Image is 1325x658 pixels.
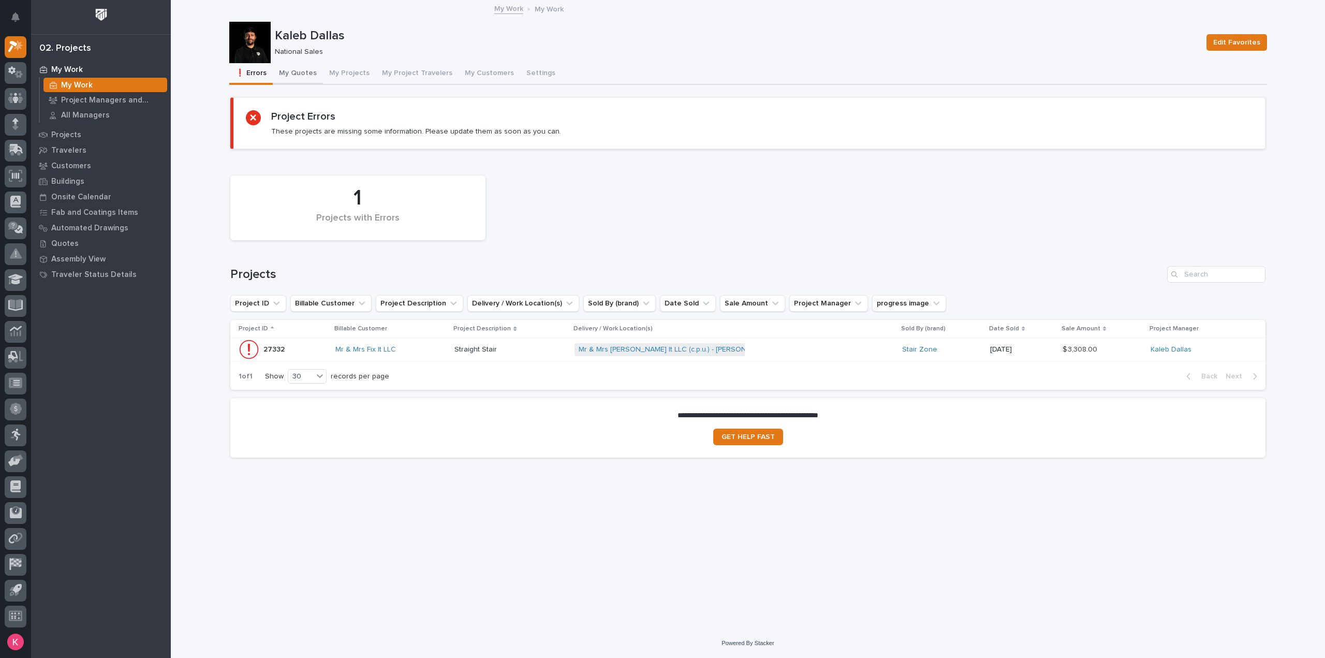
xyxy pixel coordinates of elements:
[51,255,106,264] p: Assembly View
[535,3,564,14] p: My Work
[31,251,171,267] a: Assembly View
[872,295,946,312] button: progress image
[230,338,1265,361] tr: 2733227332 Mr & Mrs Fix It LLC Straight StairStraight Stair Mr & Mrs [PERSON_NAME] It LLC (c.p.u....
[1221,372,1265,381] button: Next
[573,323,653,334] p: Delivery / Work Location(s)
[239,323,268,334] p: Project ID
[722,640,774,646] a: Powered By Stacker
[331,372,389,381] p: records per page
[31,220,171,236] a: Automated Drawings
[39,43,91,54] div: 02. Projects
[902,345,937,354] a: Stair Zone
[1206,34,1267,51] button: Edit Favorites
[51,224,128,233] p: Automated Drawings
[5,6,26,28] button: Notifications
[334,323,387,334] p: Billable Customer
[275,48,1194,56] p: National Sales
[290,295,372,312] button: Billable Customer
[1063,343,1099,354] p: $ 3,308.00
[323,63,376,85] button: My Projects
[1150,323,1199,334] p: Project Manager
[722,433,775,441] span: GET HELP FAST
[1213,36,1260,49] span: Edit Favorites
[1151,345,1191,354] a: Kaleb Dallas
[579,345,772,354] a: Mr & Mrs [PERSON_NAME] It LLC (c.p.u.) - [PERSON_NAME]
[61,111,110,120] p: All Managers
[1195,372,1217,381] span: Back
[51,65,83,75] p: My Work
[453,323,511,334] p: Project Description
[51,177,84,186] p: Buildings
[51,193,111,202] p: Onsite Calendar
[31,204,171,220] a: Fab and Coatings Items
[229,63,273,85] button: ❗ Errors
[467,295,579,312] button: Delivery / Work Location(s)
[989,323,1019,334] p: Date Sold
[273,63,323,85] button: My Quotes
[40,78,171,92] a: My Work
[51,270,137,280] p: Traveler Status Details
[271,110,335,123] h2: Project Errors
[288,371,313,382] div: 30
[713,429,783,445] a: GET HELP FAST
[520,63,562,85] button: Settings
[1226,372,1248,381] span: Next
[459,63,520,85] button: My Customers
[454,343,499,354] p: Straight Stair
[1178,372,1221,381] button: Back
[40,93,171,107] a: Project Managers and Engineers
[230,295,286,312] button: Project ID
[376,63,459,85] button: My Project Travelers
[40,108,171,122] a: All Managers
[230,267,1163,282] h1: Projects
[1167,266,1265,283] input: Search
[51,239,79,248] p: Quotes
[230,364,261,389] p: 1 of 1
[31,127,171,142] a: Projects
[789,295,868,312] button: Project Manager
[31,173,171,189] a: Buildings
[61,96,163,105] p: Project Managers and Engineers
[271,127,561,136] p: These projects are missing some information. Please update them as soon as you can.
[31,236,171,251] a: Quotes
[51,162,91,171] p: Customers
[61,81,93,90] p: My Work
[1062,323,1100,334] p: Sale Amount
[248,213,468,235] div: Projects with Errors
[263,343,287,354] p: 27332
[901,323,946,334] p: Sold By (brand)
[275,28,1198,43] p: Kaleb Dallas
[92,5,111,24] img: Workspace Logo
[660,295,716,312] button: Date Sold
[51,208,138,217] p: Fab and Coatings Items
[990,345,1054,354] p: [DATE]
[248,185,468,211] div: 1
[494,2,523,14] a: My Work
[265,372,284,381] p: Show
[31,142,171,158] a: Travelers
[31,267,171,282] a: Traveler Status Details
[13,12,26,29] div: Notifications
[51,130,81,140] p: Projects
[31,189,171,204] a: Onsite Calendar
[31,62,171,77] a: My Work
[720,295,785,312] button: Sale Amount
[376,295,463,312] button: Project Description
[31,158,171,173] a: Customers
[583,295,656,312] button: Sold By (brand)
[5,631,26,653] button: users-avatar
[335,345,396,354] a: Mr & Mrs Fix It LLC
[51,146,86,155] p: Travelers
